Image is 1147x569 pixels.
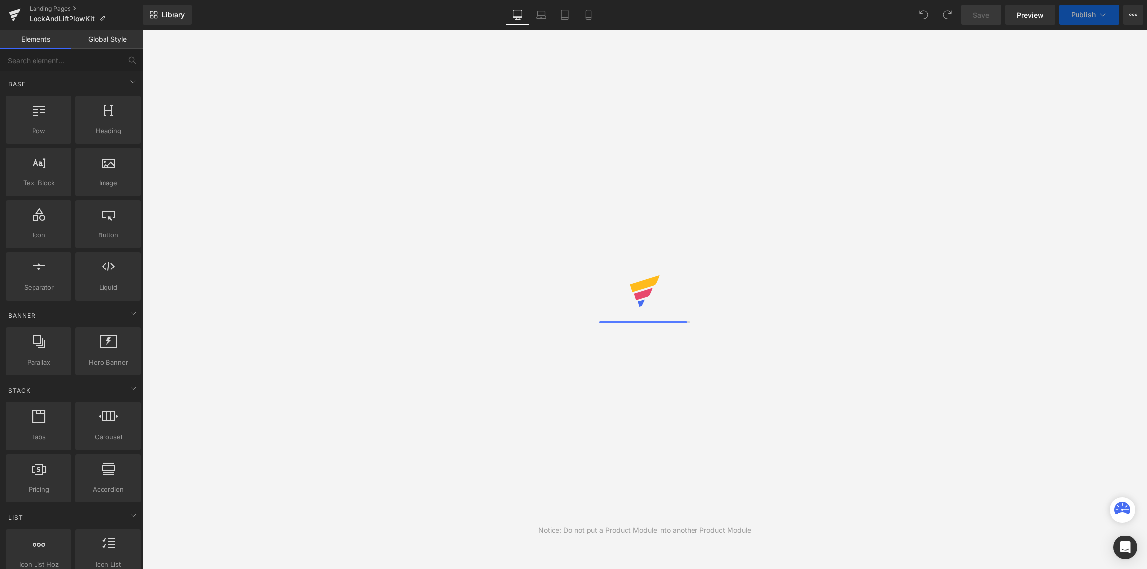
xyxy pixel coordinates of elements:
[143,5,192,25] a: New Library
[9,484,69,495] span: Pricing
[1113,536,1137,559] div: Open Intercom Messenger
[1017,10,1043,20] span: Preview
[78,126,138,136] span: Heading
[7,79,27,89] span: Base
[529,5,553,25] a: Laptop
[553,5,577,25] a: Tablet
[9,432,69,442] span: Tabs
[71,30,143,49] a: Global Style
[914,5,934,25] button: Undo
[78,484,138,495] span: Accordion
[938,5,957,25] button: Redo
[78,282,138,293] span: Liquid
[78,178,138,188] span: Image
[973,10,989,20] span: Save
[1059,5,1119,25] button: Publish
[78,432,138,442] span: Carousel
[78,230,138,240] span: Button
[7,386,32,395] span: Stack
[9,230,69,240] span: Icon
[577,5,600,25] a: Mobile
[9,126,69,136] span: Row
[9,282,69,293] span: Separator
[7,513,24,522] span: List
[162,10,185,19] span: Library
[9,357,69,368] span: Parallax
[538,525,751,536] div: Notice: Do not put a Product Module into another Product Module
[1123,5,1143,25] button: More
[30,5,143,13] a: Landing Pages
[7,311,36,320] span: Banner
[506,5,529,25] a: Desktop
[30,15,95,23] span: LockAndLiftPlowKit
[1005,5,1055,25] a: Preview
[9,178,69,188] span: Text Block
[78,357,138,368] span: Hero Banner
[1071,11,1096,19] span: Publish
